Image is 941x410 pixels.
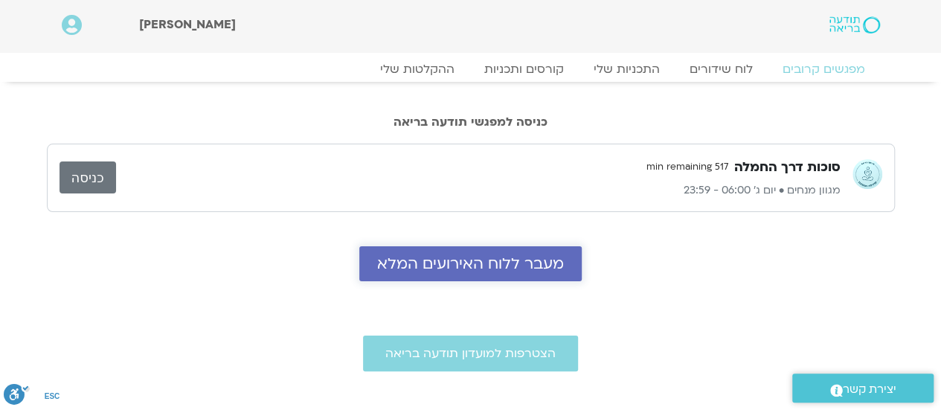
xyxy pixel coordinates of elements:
a: ההקלטות שלי [365,62,469,77]
h2: כניסה למפגשי תודעה בריאה [47,115,895,129]
img: מגוון מנחים [852,159,882,189]
span: יצירת קשר [843,379,896,400]
span: מעבר ללוח האירועים המלא [377,255,564,272]
a: כניסה [60,161,116,193]
span: הצטרפות למועדון תודעה בריאה [385,347,556,360]
nav: Menu [62,62,880,77]
a: קורסים ותכניות [469,62,579,77]
a: לוח שידורים [675,62,768,77]
a: מעבר ללוח האירועים המלא [359,246,582,281]
a: התכניות שלי [579,62,675,77]
a: יצירת קשר [792,374,934,403]
span: 517 min remaining [640,156,734,179]
a: מפגשים קרובים [768,62,880,77]
a: הצטרפות למועדון תודעה בריאה [363,336,578,371]
h3: סוכות דרך החמלה [734,158,841,176]
p: מגוון מנחים • יום ג׳ 06:00 - 23:59 [116,182,841,199]
span: [PERSON_NAME] [139,16,236,33]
